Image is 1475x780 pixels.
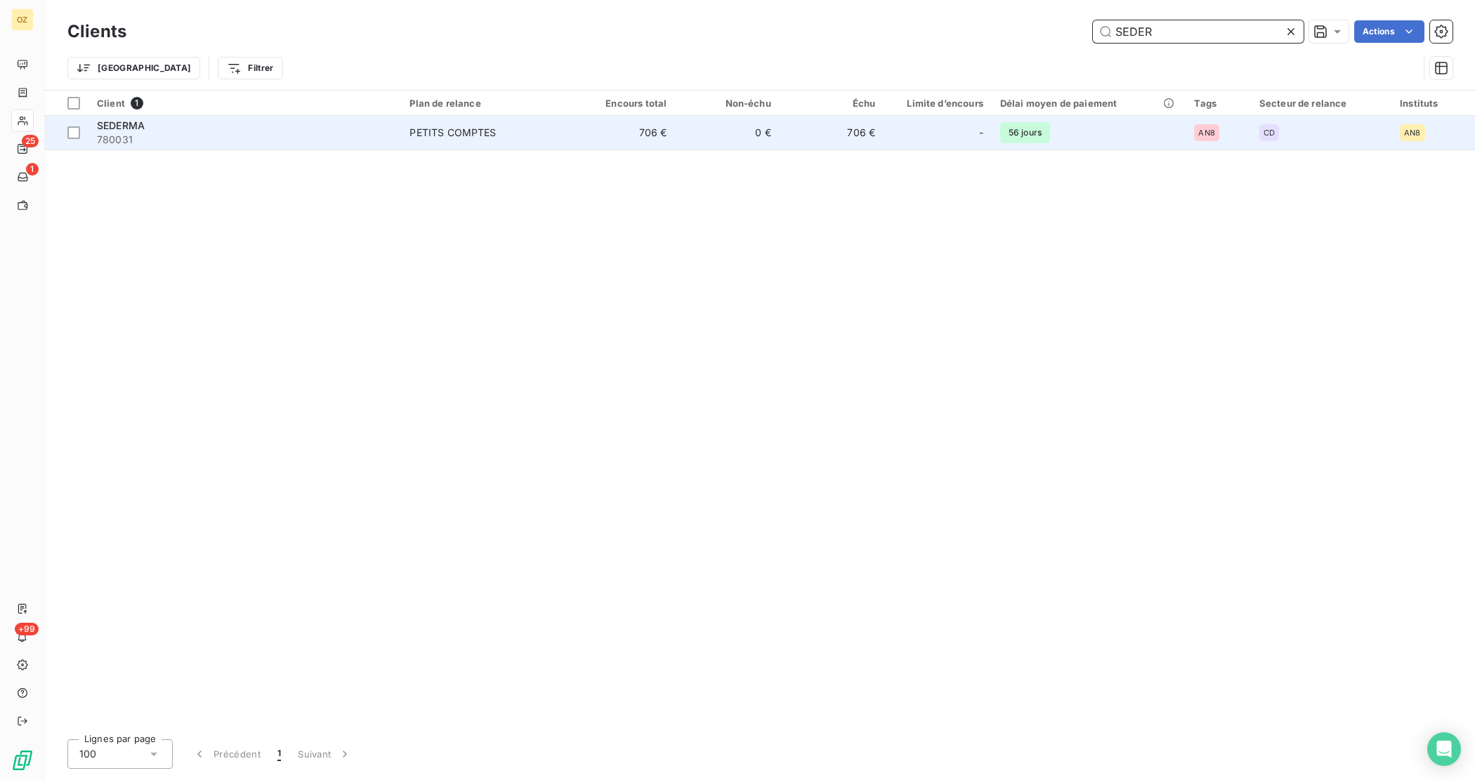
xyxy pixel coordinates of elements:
[579,98,667,109] div: Encours total
[780,116,884,150] td: 706 €
[1264,128,1275,137] span: CD
[675,116,779,150] td: 0 €
[683,98,771,109] div: Non-échu
[409,126,496,140] div: PETITS COMPTES
[1093,20,1304,43] input: Rechercher
[1000,122,1050,143] span: 56 jours
[97,119,145,131] span: SEDERMA
[571,116,675,150] td: 706 €
[788,98,875,109] div: Échu
[131,97,143,110] span: 1
[67,57,200,79] button: [GEOGRAPHIC_DATA]
[289,739,360,769] button: Suivant
[97,133,393,147] span: 780031
[409,98,562,109] div: Plan de relance
[11,138,33,160] a: 25
[67,19,126,44] h3: Clients
[184,739,269,769] button: Précédent
[218,57,282,79] button: Filtrer
[79,747,96,761] span: 100
[26,163,39,176] span: 1
[1404,128,1420,137] span: AN8
[1000,98,1178,109] div: Délai moyen de paiement
[269,739,289,769] button: 1
[15,623,39,635] span: +99
[277,747,281,761] span: 1
[1354,20,1424,43] button: Actions
[1259,98,1383,109] div: Secteur de relance
[11,8,34,31] div: OZ
[892,98,983,109] div: Limite d’encours
[1400,98,1467,109] div: Instituts
[11,166,33,188] a: 1
[1198,128,1214,137] span: AN8
[97,98,125,109] span: Client
[979,126,983,140] span: -
[22,135,39,147] span: 25
[1194,98,1242,109] div: Tags
[1427,732,1461,766] div: Open Intercom Messenger
[11,749,34,772] img: Logo LeanPay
